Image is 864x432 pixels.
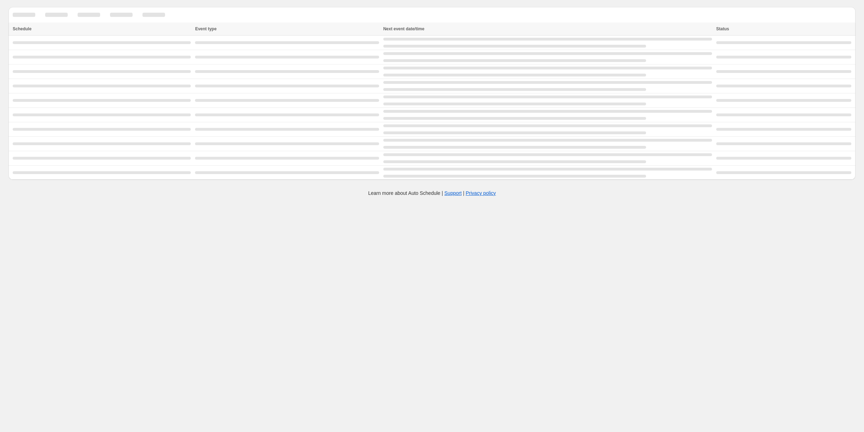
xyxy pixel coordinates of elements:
p: Learn more about Auto Schedule | | [368,190,496,197]
a: Privacy policy [466,190,496,196]
a: Support [444,190,462,196]
span: Schedule [13,26,31,31]
span: Event type [195,26,217,31]
span: Next event date/time [383,26,425,31]
span: Status [716,26,729,31]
